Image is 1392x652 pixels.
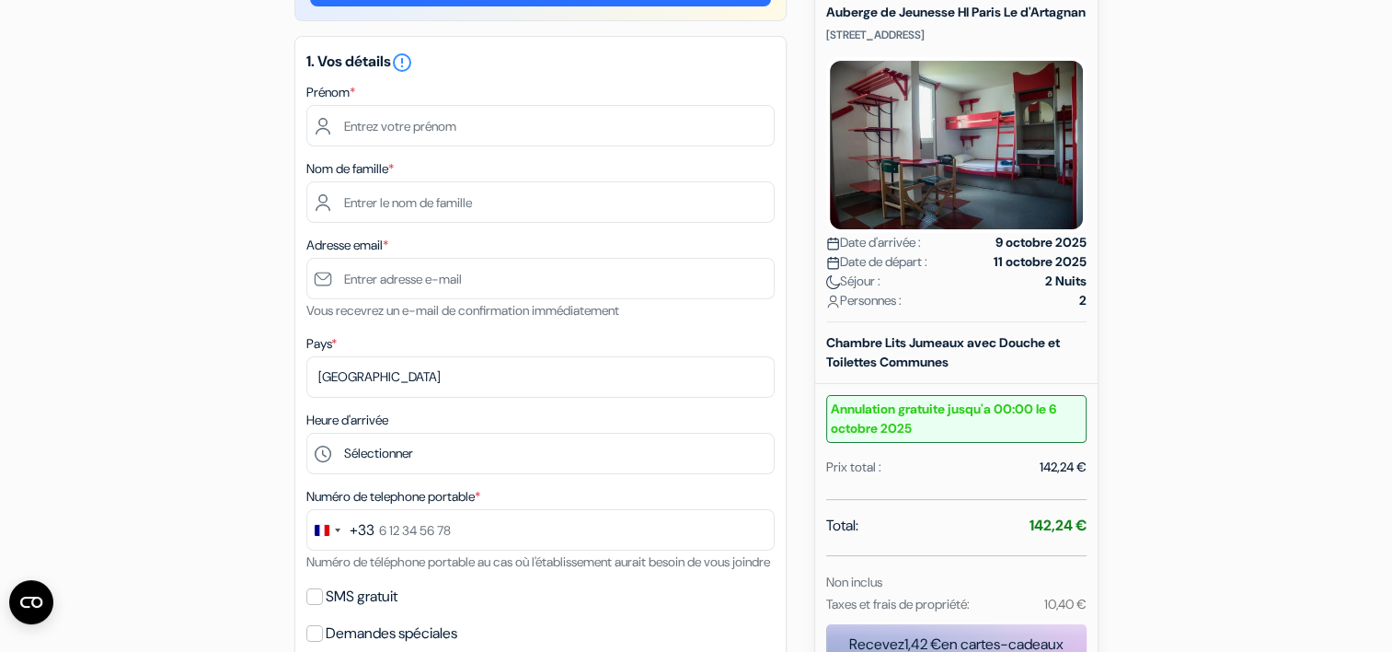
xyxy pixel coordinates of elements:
b: Chambre Lits Jumeaux avec Douche et Toilettes Communes [826,334,1060,370]
small: Non inclus [826,574,882,590]
img: user_icon.svg [826,295,840,309]
img: calendar.svg [826,237,840,250]
label: Adresse email [306,236,388,255]
input: Entrer adresse e-mail [306,258,775,299]
a: error_outline [391,52,413,71]
small: Vous recevrez un e-mail de confirmation immédiatement [306,302,619,319]
small: Taxes et frais de propriété: [826,596,970,612]
small: Annulation gratuite jusqu'a 00:00 le 6 octobre 2025 [826,395,1087,443]
h5: Auberge de Jeunesse HI Paris Le d'Artagnan [826,5,1087,20]
input: 6 12 34 56 78 [306,509,775,551]
span: Date de départ : [826,252,927,272]
span: Personnes : [826,291,902,310]
strong: 2 [1079,291,1087,310]
h5: 1. Vos détails [306,52,775,74]
button: Change country, selected France (+33) [307,510,374,550]
div: Prix total : [826,458,881,477]
span: Séjour : [826,272,880,291]
strong: 11 octobre 2025 [994,252,1087,272]
strong: 9 octobre 2025 [995,233,1087,252]
label: Numéro de telephone portable [306,487,480,506]
strong: 2 Nuits [1045,272,1087,291]
label: Nom de famille [306,159,394,179]
label: Heure d'arrivée [306,411,388,430]
label: SMS gratuit [326,584,397,610]
span: Total: [826,515,858,537]
span: Date d'arrivée : [826,233,921,252]
strong: 142,24 € [1030,516,1087,535]
small: 10,40 € [1043,596,1086,612]
div: 142,24 € [1040,458,1087,477]
input: Entrez votre prénom [306,105,775,146]
i: error_outline [391,52,413,74]
small: Numéro de téléphone portable au cas où l'établissement aurait besoin de vous joindre [306,553,770,570]
p: [STREET_ADDRESS] [826,28,1087,42]
label: Pays [306,334,337,354]
button: Ouvrir le widget CMP [9,580,53,624]
div: +33 [350,519,374,541]
label: Prénom [306,83,355,102]
label: Demandes spéciales [326,621,457,646]
input: Entrer le nom de famille [306,181,775,223]
img: calendar.svg [826,256,840,270]
img: moon.svg [826,275,840,289]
